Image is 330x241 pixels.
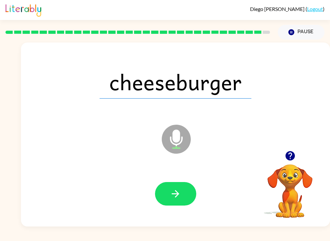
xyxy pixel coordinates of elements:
button: Pause [278,25,325,40]
span: Diego [PERSON_NAME] [250,6,306,12]
a: Logout [307,6,323,12]
span: cheeseburger [100,65,251,99]
video: Your browser must support playing .mp4 files to use Literably. Please try using another browser. [258,154,322,219]
div: ( ) [250,6,325,12]
img: Literably [5,3,41,17]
